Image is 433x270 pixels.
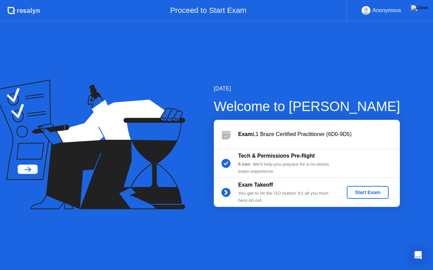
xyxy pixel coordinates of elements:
[214,85,400,93] div: [DATE]
[214,96,400,116] div: Welcome to [PERSON_NAME]
[347,186,388,199] button: Start Exam
[238,153,315,159] b: Tech & Permissions Pre-flight
[238,182,273,188] b: Exam Takeoff
[238,131,253,137] b: Exam
[349,190,386,195] div: Start Exam
[238,190,336,204] div: You get to hit the GO button! It’s all you from here on out
[238,130,400,138] div: L1 Braze Certified Practitioner (6D0-9D5)
[372,6,401,15] div: Anonymous
[410,247,426,263] div: Open Intercom Messenger
[411,5,428,10] img: Close
[238,162,250,167] b: 5 min
[238,161,336,175] div: : We’ll help you prepare for a no-stress exam experience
